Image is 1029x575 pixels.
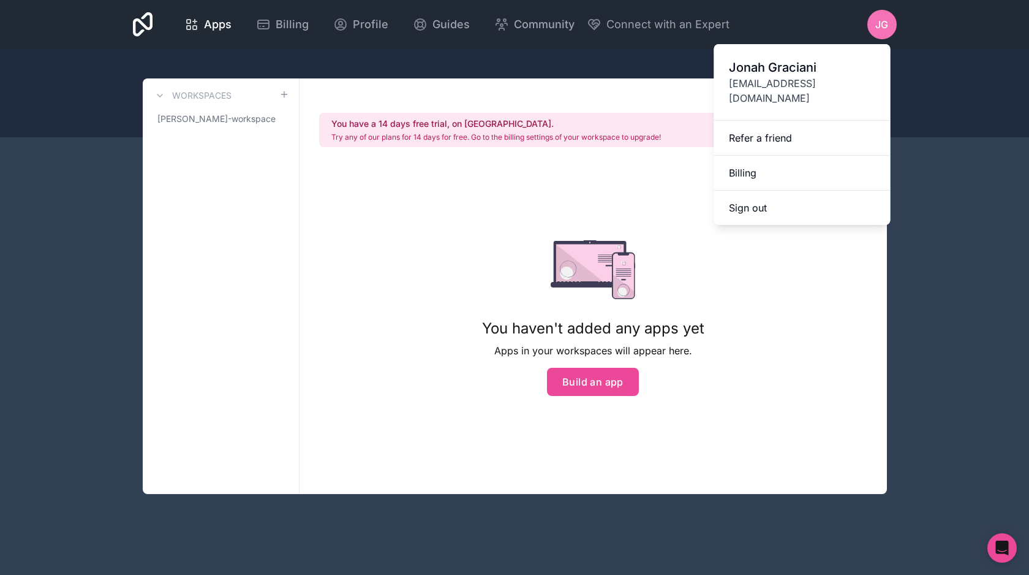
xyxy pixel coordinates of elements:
h3: Workspaces [172,89,232,102]
a: Apps [175,11,241,38]
span: Community [514,16,575,33]
a: Guides [403,11,480,38]
span: Billing [276,16,309,33]
span: [PERSON_NAME]-workspace [157,113,276,125]
p: Try any of our plans for 14 days for free. Go to the billing settings of your workspace to upgrade! [331,132,661,142]
a: [PERSON_NAME]-workspace [153,108,289,130]
div: Open Intercom Messenger [987,533,1017,563]
a: Community [484,11,584,38]
img: empty state [551,240,636,299]
span: [EMAIL_ADDRESS][DOMAIN_NAME] [729,76,876,105]
a: Workspaces [153,88,232,103]
span: Profile [353,16,388,33]
h1: You haven't added any apps yet [482,319,704,338]
a: Billing [714,156,891,191]
span: Connect with an Expert [606,16,729,33]
span: Guides [432,16,470,33]
a: Profile [323,11,398,38]
span: Apps [204,16,232,33]
a: Billing [246,11,318,38]
button: Sign out [714,191,891,225]
a: Refer a friend [714,121,891,156]
p: Apps in your workspaces will appear here. [482,343,704,358]
h2: You have a 14 days free trial, on [GEOGRAPHIC_DATA]. [331,118,661,130]
span: JG [875,17,888,32]
button: Connect with an Expert [587,16,729,33]
button: Build an app [547,368,639,396]
span: Jonah Graciani [729,59,876,76]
